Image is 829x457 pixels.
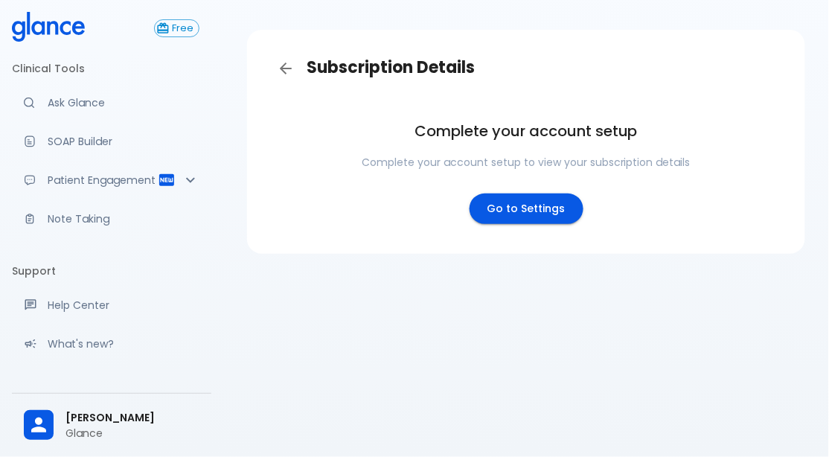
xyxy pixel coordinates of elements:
[154,19,211,37] a: Click to view or change your subscription
[48,173,158,188] p: Patient Engagement
[167,23,199,34] span: Free
[48,95,199,110] p: Ask Glance
[12,125,211,158] a: Docugen: Compose a clinical documentation in seconds
[12,51,211,86] li: Clinical Tools
[12,400,211,451] div: [PERSON_NAME]Glance
[12,164,211,196] div: Patient Reports & Referrals
[362,155,691,170] p: Complete your account setup to view your subscription details
[12,253,211,289] li: Support
[12,327,211,360] div: Recent updates and feature releases
[271,54,301,83] a: Back
[48,134,199,149] p: SOAP Builder
[12,289,211,322] a: Get help from our support team
[48,298,199,313] p: Help Center
[362,119,691,143] h6: Complete your account setup
[271,54,781,83] h3: Subscription Details
[65,426,199,441] p: Glance
[48,211,199,226] p: Note Taking
[65,410,199,426] span: [PERSON_NAME]
[470,194,583,224] a: Go to Settings
[12,86,211,119] a: Moramiz: Find ICD10AM codes instantly
[48,336,199,351] p: What's new?
[12,202,211,235] a: Advanced note-taking
[154,19,199,37] button: Free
